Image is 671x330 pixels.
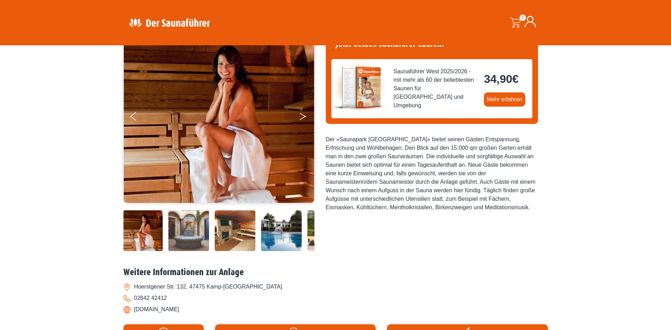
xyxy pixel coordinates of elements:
[394,67,479,110] span: Saunaführer West 2025/2026 - mit mehr als 60 der beliebtesten Saunen für [GEOGRAPHIC_DATA] und Um...
[123,267,548,278] h2: Weitere Informationen zur Anlage
[123,292,548,304] li: 02842 42412
[326,135,538,212] div: Der »Saunapark [GEOGRAPHIC_DATA]« bietet seinen Gästen Entspannung, Erfrischung und Wohlbehagen. ...
[520,15,526,21] span: 0
[123,281,548,292] li: Hoerstgener Str. 132, 47475 Kamp-[GEOGRAPHIC_DATA]
[331,59,388,116] img: der-saunafuehrer-2025-west.jpg
[131,109,148,127] button: Previous
[484,73,519,85] bdi: 34,90
[123,304,548,315] li: [DOMAIN_NAME]
[299,109,317,127] button: Next
[484,92,525,107] a: Mehr erfahren
[512,73,519,85] span: €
